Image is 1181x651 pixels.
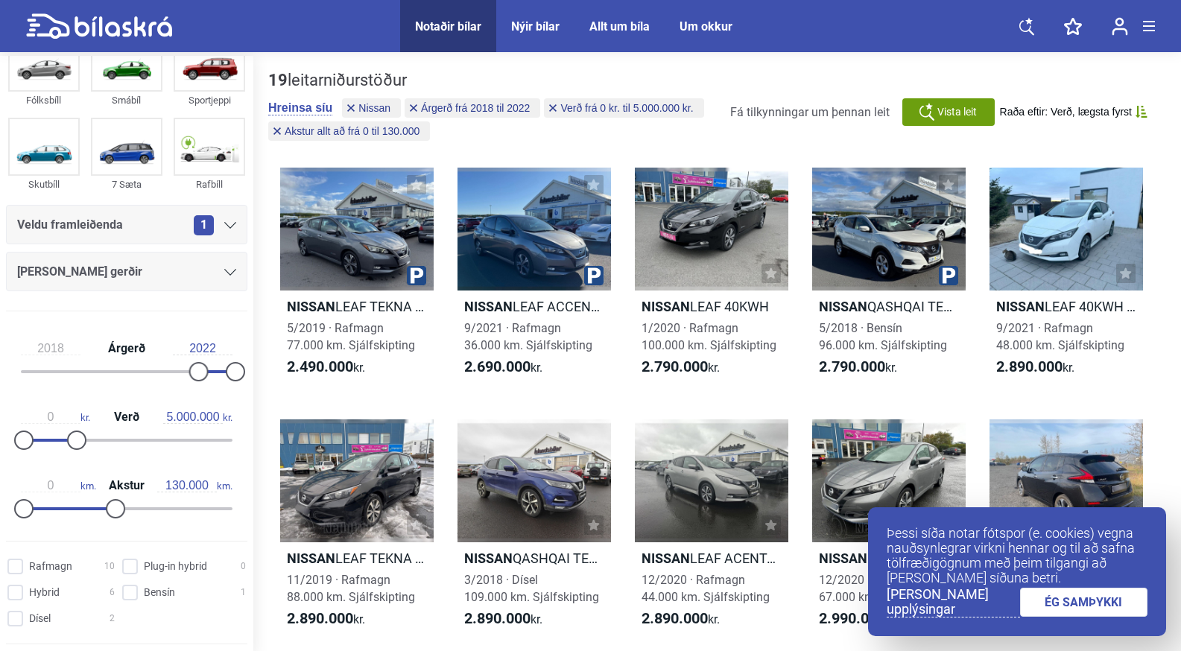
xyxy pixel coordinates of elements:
b: Nissan [287,299,335,314]
span: Nissan [358,103,390,113]
b: Nissan [464,299,513,314]
div: Rafbíll [174,176,245,193]
a: NissanLEAF TEKNA 62 KWH11/2019 · Rafmagn88.000 km. Sjálfskipting2.890.000kr. [280,419,434,641]
span: kr. [163,410,232,424]
b: Nissan [287,550,335,566]
b: 2.790.000 [642,358,708,375]
span: Veldu framleiðenda [17,215,123,235]
span: kr. [287,610,365,628]
b: Nissan [819,299,867,314]
h2: LEAF 62KWH [812,550,966,567]
span: 2 [110,611,115,626]
a: ÉG SAMÞYKKI [1020,588,1148,617]
img: parking.png [407,266,426,285]
div: Smábíl [91,92,162,109]
a: NissanQASHQAI TEKNA5/2018 · Bensín96.000 km. Sjálfskipting2.790.000kr. [812,168,966,390]
a: NissanLEAF 62KWH12/2020 · Rafmagn67.000 km. Sjálfskipting2.990.000kr. [812,419,966,641]
span: 5/2019 · Rafmagn 77.000 km. Sjálfskipting [287,321,415,352]
a: NissanLEAF ACCENTA 40KWH9/2021 · Rafmagn36.000 km. Sjálfskipting2.690.000kr. [457,168,611,390]
span: kr. [21,410,90,424]
h2: QASHQAI TEKNA [812,298,966,315]
button: Hreinsa síu [268,101,332,115]
div: leitarniðurstöður [268,71,708,90]
span: Akstur [105,480,148,492]
b: Nissan [642,299,690,314]
span: 11/2019 · Rafmagn 88.000 km. Sjálfskipting [287,573,415,604]
div: Sportjeppi [174,92,245,109]
img: parking.png [584,266,604,285]
span: Raða eftir: Verð, lægsta fyrst [1000,106,1132,118]
a: Allt um bíla [589,19,650,34]
a: NissanLEAF 40KWH1/2020 · Rafmagn100.000 km. Sjálfskipting2.790.000kr. [635,168,788,390]
button: Árgerð frá 2018 til 2022 [405,98,540,118]
b: 2.690.000 [464,358,531,375]
img: user-login.svg [1112,17,1128,36]
span: Árgerð [104,343,149,355]
b: 2.490.000 [287,358,353,375]
button: Raða eftir: Verð, lægsta fyrst [1000,106,1147,118]
span: Akstur allt að frá 0 til 130.000 [285,126,419,136]
div: 7 Sæta [91,176,162,193]
button: Akstur allt að frá 0 til 130.000 [268,121,430,141]
div: Fólksbíll [8,92,80,109]
span: 9/2021 · Rafmagn 48.000 km. Sjálfskipting [996,321,1124,352]
h2: QASHQAI TEKNA SJÁLFSKIPTUR [457,550,611,567]
span: 5/2018 · Bensín 96.000 km. Sjálfskipting [819,321,947,352]
span: kr. [464,358,542,376]
span: 6 [110,585,115,600]
b: 19 [268,71,288,89]
button: Verð frá 0 kr. til 5.000.000 kr. [544,98,703,118]
span: kr. [642,358,720,376]
span: Vista leit [937,104,977,120]
b: 2.790.000 [819,358,885,375]
a: NissanLEAF ACENTA 40KWH12/2020 · Rafmagn44.000 km. Sjálfskipting2.890.000kr. [635,419,788,641]
span: kr. [464,610,542,628]
a: NissanLEAF 40KWH TEKNA11/2021 · Rafmagn2.000 km. Sjálfskipting3.500.000kr. [990,419,1143,641]
span: Plug-in hybrid [144,559,207,574]
a: Nýir bílar [511,19,560,34]
span: Árgerð frá 2018 til 2022 [421,103,530,113]
img: parking.png [939,266,958,285]
b: Nissan [819,550,867,566]
span: kr. [996,358,1074,376]
span: 9/2021 · Rafmagn 36.000 km. Sjálfskipting [464,321,592,352]
span: Verð frá 0 kr. til 5.000.000 kr. [560,103,693,113]
span: [PERSON_NAME] gerðir [17,261,142,282]
b: Nissan [996,299,1045,314]
span: 1 [194,215,214,235]
a: NissanLEAF TEKNA 40KWH5/2019 · Rafmagn77.000 km. Sjálfskipting2.490.000kr. [280,168,434,390]
span: 12/2020 · Rafmagn 67.000 km. Sjálfskipting [819,573,947,604]
span: Bensín [144,585,175,600]
a: NissanQASHQAI TEKNA SJÁLFSKIPTUR3/2018 · Dísel109.000 km. Sjálfskipting2.890.000kr. [457,419,611,641]
p: Þessi síða notar fótspor (e. cookies) vegna nauðsynlegrar virkni hennar og til að safna tölfræðig... [887,526,1147,585]
button: Nissan [342,98,401,118]
b: 2.890.000 [287,609,353,627]
h2: LEAF ACCENTA 40KWH [457,298,611,315]
span: kr. [819,610,897,628]
a: Notaðir bílar [415,19,481,34]
span: 3/2018 · Dísel 109.000 km. Sjálfskipting [464,573,599,604]
span: km. [21,479,96,492]
b: 2.890.000 [642,609,708,627]
a: NissanLEAF 40KWH TEKNA9/2021 · Rafmagn48.000 km. Sjálfskipting2.890.000kr. [990,168,1143,390]
b: 2.890.000 [464,609,531,627]
h2: LEAF 40KWH [635,298,788,315]
h2: LEAF ACENTA 40KWH [635,550,788,567]
b: 2.990.000 [819,609,885,627]
span: Verð [110,411,143,423]
span: kr. [287,358,365,376]
b: Nissan [464,550,513,566]
b: Nissan [642,550,690,566]
h2: LEAF TEKNA 40KWH [280,298,434,315]
a: Um okkur [680,19,732,34]
b: 2.890.000 [996,358,1063,375]
span: 12/2020 · Rafmagn 44.000 km. Sjálfskipting [642,573,770,604]
h2: LEAF TEKNA 62 KWH [280,550,434,567]
span: 10 [104,559,115,574]
div: Skutbíll [8,176,80,193]
span: 1/2020 · Rafmagn 100.000 km. Sjálfskipting [642,321,776,352]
